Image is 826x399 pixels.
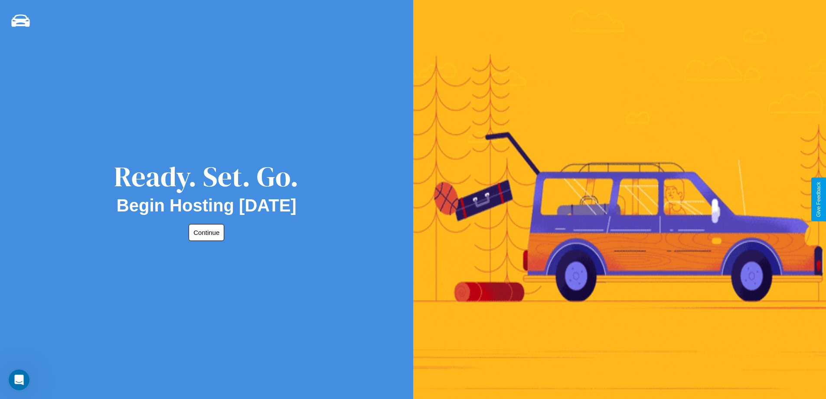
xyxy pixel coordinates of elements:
[114,157,299,196] div: Ready. Set. Go.
[189,224,224,241] button: Continue
[9,369,29,390] iframe: Intercom live chat
[816,182,822,217] div: Give Feedback
[117,196,297,215] h2: Begin Hosting [DATE]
